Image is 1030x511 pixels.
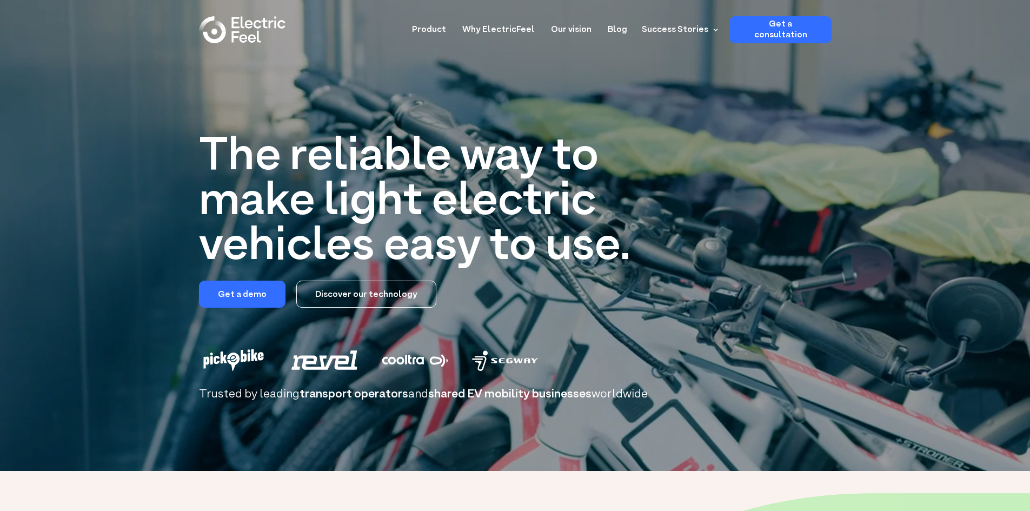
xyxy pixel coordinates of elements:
a: Get a demo [199,281,285,308]
iframe: Chatbot [959,440,1015,496]
h1: The reliable way to make light electric vehicles easy to use. [199,135,650,270]
div: Success Stories [642,23,708,36]
div: Success Stories [635,16,721,43]
a: Why ElectricFeel [462,16,535,36]
span: transport operators [300,386,408,403]
a: Product [412,16,446,36]
a: Get a consultation [729,16,832,43]
input: Submit [41,43,93,63]
h2: Trusted by leading and worldwide [199,388,832,401]
a: Our vision [551,16,592,36]
span: shared EV mobility businesses [428,386,592,403]
a: Discover our technology [296,281,436,308]
a: Blog [608,16,627,36]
